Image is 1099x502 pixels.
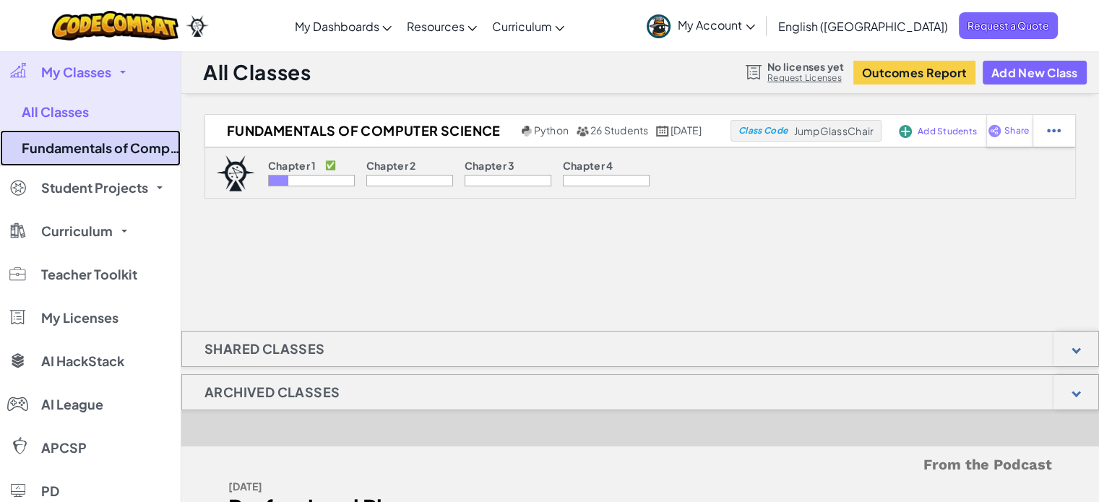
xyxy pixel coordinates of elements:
h1: Archived Classes [182,374,362,410]
span: Add Students [918,127,977,136]
img: Ozaria [186,15,209,37]
button: Outcomes Report [853,61,975,85]
img: python.png [522,126,533,137]
p: Chapter 2 [366,160,416,171]
div: [DATE] [228,476,629,497]
h5: From the Podcast [228,454,1052,476]
span: No licenses yet [767,61,844,72]
img: logo [216,155,255,191]
a: Curriculum [484,7,572,46]
span: Share [1004,126,1029,135]
span: English ([GEOGRAPHIC_DATA]) [778,19,948,34]
span: Teacher Toolkit [41,268,137,281]
a: My Dashboards [287,7,399,46]
span: My Licenses [41,311,118,324]
span: My Dashboards [294,19,379,34]
span: Python [534,124,569,137]
span: AI League [41,398,103,411]
img: IconStudentEllipsis.svg [1047,124,1061,137]
h2: Fundamentals of Computer Science [205,120,518,142]
p: Chapter 3 [465,160,515,171]
span: AI HackStack [41,355,124,368]
span: 26 Students [590,124,649,137]
a: Resources [399,7,484,46]
h1: Shared Classes [182,331,348,367]
img: IconAddStudents.svg [899,125,912,138]
span: My Classes [41,66,111,79]
a: Request Licenses [767,72,844,84]
p: Chapter 1 [268,160,316,171]
img: CodeCombat logo [52,11,178,40]
img: avatar [647,14,671,38]
span: Curriculum [41,225,113,238]
span: My Account [678,17,755,33]
span: Student Projects [41,181,148,194]
button: Add New Class [983,61,1087,85]
span: Class Code [738,126,788,135]
img: calendar.svg [656,126,669,137]
p: ✅ [325,160,336,171]
h1: All Classes [203,59,311,86]
a: Fundamentals of Computer Science Python 26 Students [DATE] [205,120,730,142]
img: MultipleUsers.png [576,126,589,137]
a: My Account [639,3,762,48]
span: Curriculum [491,19,551,34]
a: English ([GEOGRAPHIC_DATA]) [771,7,955,46]
span: Resources [406,19,464,34]
p: Chapter 4 [563,160,613,171]
span: JumpGlassChair [793,124,874,137]
span: [DATE] [671,124,702,137]
a: Request a Quote [959,12,1058,39]
img: IconShare_Purple.svg [988,124,1001,137]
